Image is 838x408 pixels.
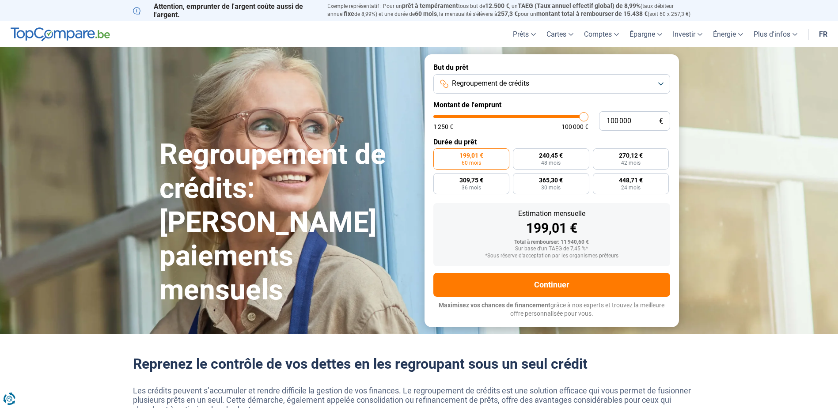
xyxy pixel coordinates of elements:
[327,2,705,18] p: Exemple représentatif : Pour un tous but de , un (taux débiteur annuel de 8,99%) et une durée de ...
[433,101,670,109] label: Montant de l'emprunt
[748,21,803,47] a: Plus d'infos
[439,302,550,309] span: Maximisez vos chances de financement
[433,273,670,297] button: Continuer
[814,21,833,47] a: fr
[508,21,541,47] a: Prêts
[440,222,663,235] div: 199,01 €
[579,21,624,47] a: Comptes
[497,10,518,17] span: 257,3 €
[433,301,670,318] p: grâce à nos experts et trouvez la meilleure offre personnalisée pour vous.
[459,152,483,159] span: 199,01 €
[440,246,663,252] div: Sur base d'un TAEG de 7,45 %*
[440,253,663,259] div: *Sous réserve d'acceptation par les organismes prêteurs
[462,160,481,166] span: 60 mois
[159,138,414,307] h1: Regroupement de crédits: [PERSON_NAME] paiements mensuels
[433,63,670,72] label: But du prêt
[485,2,509,9] span: 12.500 €
[619,177,643,183] span: 448,71 €
[415,10,437,17] span: 60 mois
[433,138,670,146] label: Durée du prêt
[440,210,663,217] div: Estimation mensuelle
[659,117,663,125] span: €
[561,124,588,130] span: 100 000 €
[541,21,579,47] a: Cartes
[667,21,708,47] a: Investir
[541,160,561,166] span: 48 mois
[541,185,561,190] span: 30 mois
[133,2,317,19] p: Attention, emprunter de l'argent coûte aussi de l'argent.
[133,355,705,372] h2: Reprenez le contrôle de vos dettes en les regroupant sous un seul crédit
[433,124,453,130] span: 1 250 €
[621,160,641,166] span: 42 mois
[11,27,110,42] img: TopCompare
[619,152,643,159] span: 270,12 €
[539,177,563,183] span: 365,30 €
[518,2,641,9] span: TAEG (Taux annuel effectif global) de 8,99%
[459,177,483,183] span: 309,75 €
[462,185,481,190] span: 36 mois
[624,21,667,47] a: Épargne
[621,185,641,190] span: 24 mois
[539,152,563,159] span: 240,45 €
[433,74,670,94] button: Regroupement de crédits
[344,10,354,17] span: fixe
[452,79,529,88] span: Regroupement de crédits
[440,239,663,246] div: Total à rembourser: 11 940,60 €
[402,2,458,9] span: prêt à tempérament
[708,21,748,47] a: Énergie
[536,10,648,17] span: montant total à rembourser de 15.438 €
